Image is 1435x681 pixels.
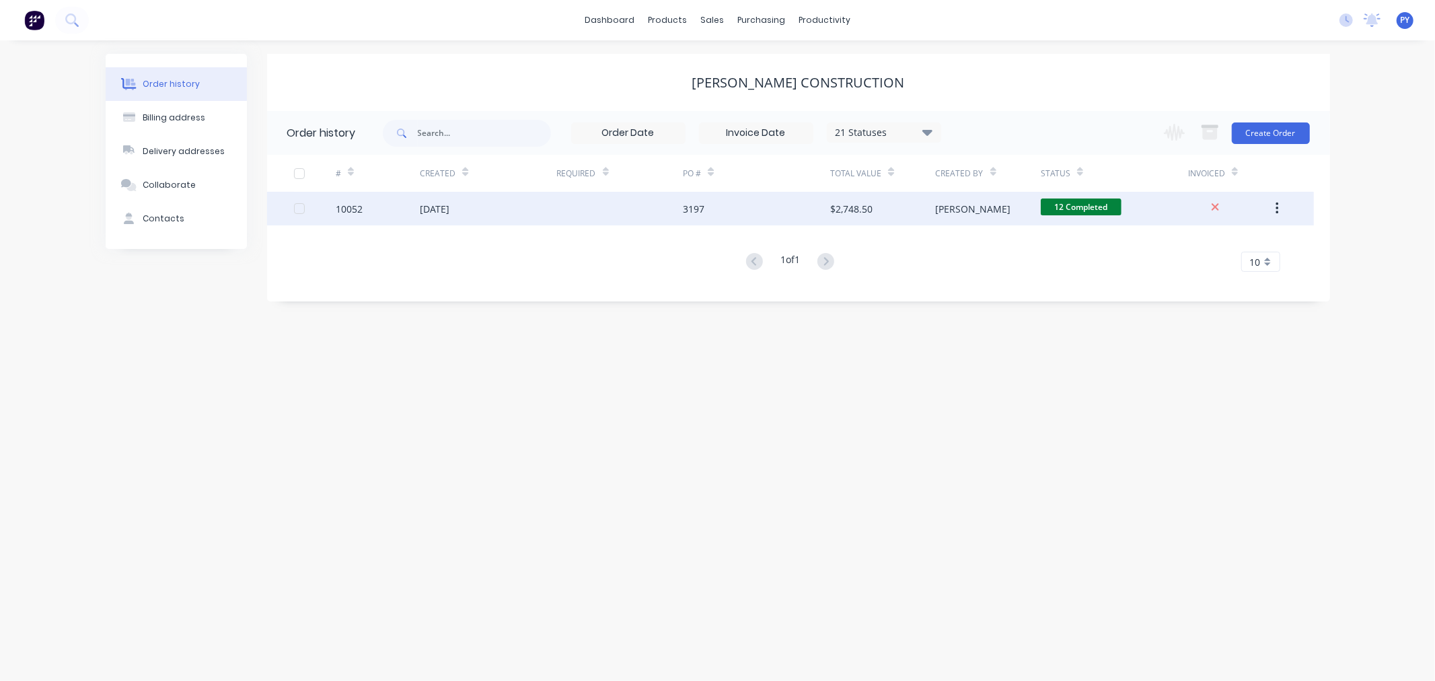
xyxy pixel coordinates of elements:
[336,168,341,180] div: #
[143,112,205,124] div: Billing address
[143,145,225,157] div: Delivery addresses
[106,168,247,202] button: Collaborate
[143,179,196,191] div: Collaborate
[420,168,455,180] div: Created
[418,120,551,147] input: Search...
[641,10,694,30] div: products
[106,135,247,168] button: Delivery addresses
[683,168,701,180] div: PO #
[830,168,881,180] div: Total Value
[1041,199,1121,215] span: 12 Completed
[143,78,200,90] div: Order history
[1401,14,1410,26] span: PY
[936,168,984,180] div: Created By
[700,123,813,143] input: Invoice Date
[420,202,449,216] div: [DATE]
[936,202,1011,216] div: [PERSON_NAME]
[1188,155,1272,192] div: Invoiced
[1041,155,1188,192] div: Status
[1041,168,1070,180] div: Status
[420,155,556,192] div: Created
[143,213,184,225] div: Contacts
[694,10,731,30] div: sales
[287,125,356,141] div: Order history
[557,168,596,180] div: Required
[1232,122,1310,144] button: Create Order
[1250,255,1261,269] span: 10
[792,10,857,30] div: productivity
[780,252,800,272] div: 1 of 1
[578,10,641,30] a: dashboard
[572,123,685,143] input: Order Date
[336,202,363,216] div: 10052
[692,75,905,91] div: [PERSON_NAME] Construction
[936,155,1041,192] div: Created By
[827,125,941,140] div: 21 Statuses
[106,67,247,101] button: Order history
[683,155,830,192] div: PO #
[731,10,792,30] div: purchasing
[24,10,44,30] img: Factory
[106,101,247,135] button: Billing address
[1188,168,1225,180] div: Invoiced
[683,202,704,216] div: 3197
[830,155,935,192] div: Total Value
[557,155,684,192] div: Required
[106,202,247,236] button: Contacts
[336,155,420,192] div: #
[830,202,873,216] div: $2,748.50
